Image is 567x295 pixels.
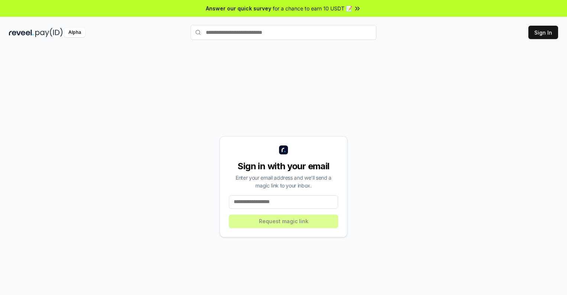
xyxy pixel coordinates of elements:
[206,4,271,12] span: Answer our quick survey
[273,4,352,12] span: for a chance to earn 10 USDT 📝
[229,160,338,172] div: Sign in with your email
[229,174,338,189] div: Enter your email address and we’ll send a magic link to your inbox.
[528,26,558,39] button: Sign In
[9,28,34,37] img: reveel_dark
[279,145,288,154] img: logo_small
[64,28,85,37] div: Alpha
[35,28,63,37] img: pay_id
